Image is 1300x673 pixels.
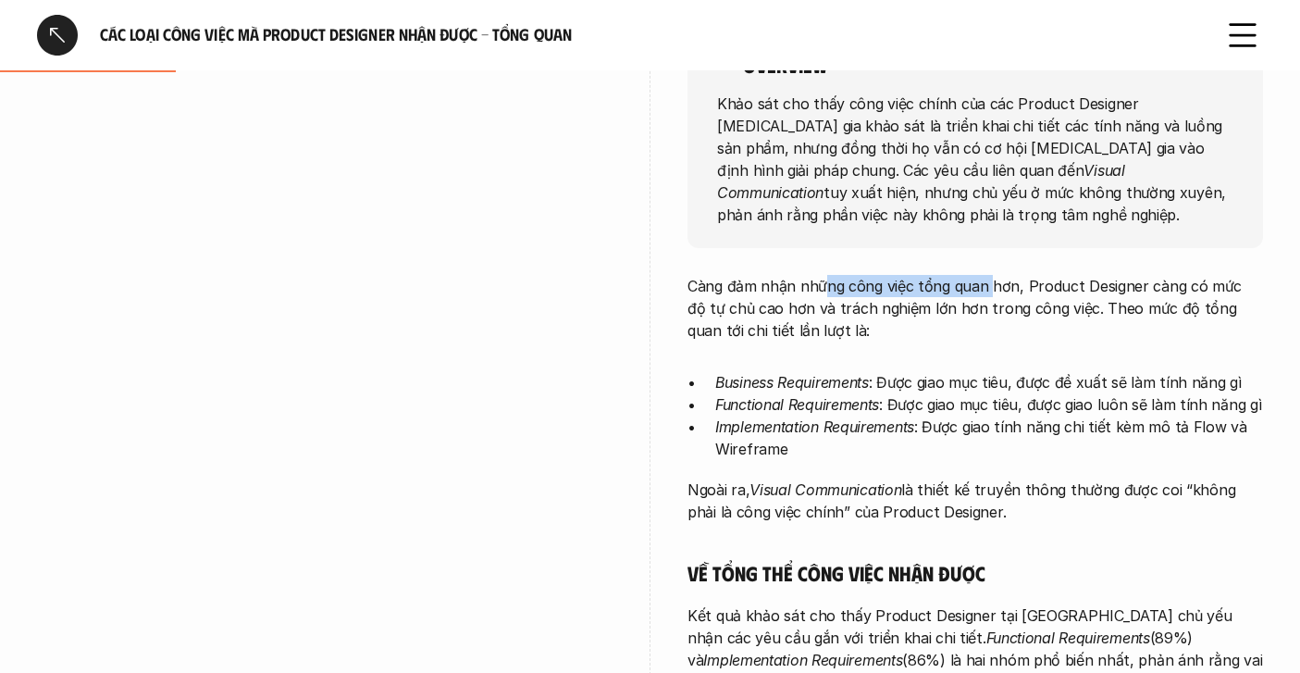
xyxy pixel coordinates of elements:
em: Visual Communication [717,160,1129,201]
p: Ngoài ra, là thiết kế truyền thông thường được coi “không phải là công việc chính” của Product De... [687,479,1263,523]
em: Functional Requirements [715,395,879,414]
em: Implementation Requirements [715,418,914,436]
p: Khảo sát cho thấy công việc chính của các Product Designer [MEDICAL_DATA] gia khảo sát là triển k... [717,92,1233,225]
p: : Được giao mục tiêu, được giao luôn sẽ làm tính năng gì [715,393,1263,416]
h5: overview [743,52,827,78]
em: Visual Communication [749,480,901,499]
p: : Được giao tính năng chi tiết kèm mô tả Flow và Wireframe [715,416,1263,460]
em: Functional Requirements [986,629,1150,647]
iframe: Interactive or visual content [37,111,613,667]
h6: Các loại công việc mà Product Designer nhận được - Tổng quan [100,24,1200,45]
h5: Về tổng thể công việc nhận được [687,560,1263,586]
em: Implementation Requirements [703,651,902,669]
p: : Được giao mục tiêu, được đề xuất sẽ làm tính năng gì [715,371,1263,393]
em: Business Requirements [715,373,869,392]
p: Càng đảm nhận những công việc tổng quan hơn, Product Designer càng có mức độ tự chủ cao hơn và tr... [687,275,1263,342]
